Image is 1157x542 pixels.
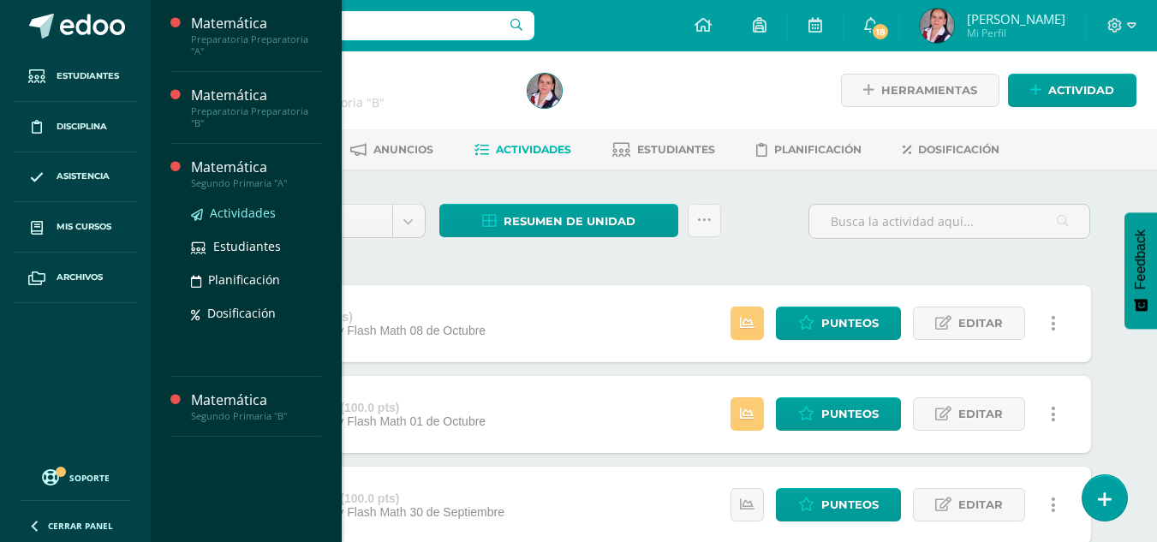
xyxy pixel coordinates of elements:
a: Archivos [14,253,137,303]
span: Planificación [208,271,280,288]
a: Resumen de unidad [439,204,678,237]
span: 01 de Octubre [409,414,486,428]
div: Páginas 692 y 693 [237,401,486,414]
a: MatemáticaPreparatoria Preparatoria "A" [191,14,321,57]
span: Dosificación [207,305,276,321]
a: Mis cursos [14,202,137,253]
a: Disciplina [14,102,137,152]
span: 08 de Octubre [409,324,486,337]
div: Matemática [191,158,321,177]
a: MatemáticaSegundo Primaria "B" [191,390,321,422]
span: 30 de Septiembre [409,505,504,519]
span: Actividades [496,143,571,156]
span: 18 [871,22,890,41]
span: Mi Perfil [967,26,1065,40]
a: Actividades [191,203,321,223]
input: Busca la actividad aquí... [809,205,1089,238]
div: Matemática [191,14,321,33]
span: Estudiantes [637,143,715,156]
a: MatemáticaPreparatoria Preparatoria "B" [191,86,321,129]
a: Estudiantes [14,51,137,102]
img: c2f722f83b2fd9b087aa4785765f22dc.png [528,74,562,108]
a: Actividad [1008,74,1136,107]
div: Páginas 686 y 687 [237,491,504,505]
span: Archivos [57,271,103,284]
span: Planificación [774,143,862,156]
span: Editar [958,489,1003,521]
span: Anuncios [373,143,433,156]
a: Punteos [776,488,901,521]
span: Punteos [821,307,879,339]
span: Editar [958,307,1003,339]
h1: Matemática [216,70,507,94]
div: Cuaderno [237,310,486,324]
a: Dosificación [903,136,999,164]
span: Cerrar panel [48,520,113,532]
strong: (100.0 pts) [340,401,399,414]
span: Feedback [1133,229,1148,289]
span: Actividades [210,205,276,221]
span: Editar [958,398,1003,430]
span: Disciplina [57,120,107,134]
span: Actividad [1048,74,1114,106]
img: c2f722f83b2fd9b087aa4785765f22dc.png [920,9,954,43]
span: Estudiantes [57,69,119,83]
div: Preparatoria Preparatoria 'B' [216,94,507,110]
div: Segundo Primaria "A" [191,177,321,189]
span: Soporte [69,472,110,484]
div: Preparatoria Preparatoria "A" [191,33,321,57]
span: Punteos [821,398,879,430]
a: MatemáticaSegundo Primaria "A" [191,158,321,189]
a: Asistencia [14,152,137,203]
div: Matemática [191,390,321,410]
div: Segundo Primaria "B" [191,410,321,422]
input: Busca un usuario... [162,11,534,40]
span: [PERSON_NAME] [967,10,1065,27]
span: Mis cursos [57,220,111,234]
a: Actividades [474,136,571,164]
span: Dosificación [918,143,999,156]
a: Planificación [191,270,321,289]
strong: (100.0 pts) [340,491,399,505]
span: Resumen de unidad [504,205,635,237]
a: Herramientas [841,74,999,107]
span: Asistencia [57,170,110,183]
a: Planificación [756,136,862,164]
a: Estudiantes [191,236,321,256]
span: Estudiantes [213,238,281,254]
a: Punteos [776,307,901,340]
div: Preparatoria Preparatoria "B" [191,105,321,129]
a: Soporte [21,465,130,488]
a: Punteos [776,397,901,431]
span: Herramientas [881,74,977,106]
span: Punteos [821,489,879,521]
a: Dosificación [191,303,321,323]
a: Anuncios [350,136,433,164]
a: Estudiantes [612,136,715,164]
div: Matemática [191,86,321,105]
button: Feedback - Mostrar encuesta [1124,212,1157,329]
